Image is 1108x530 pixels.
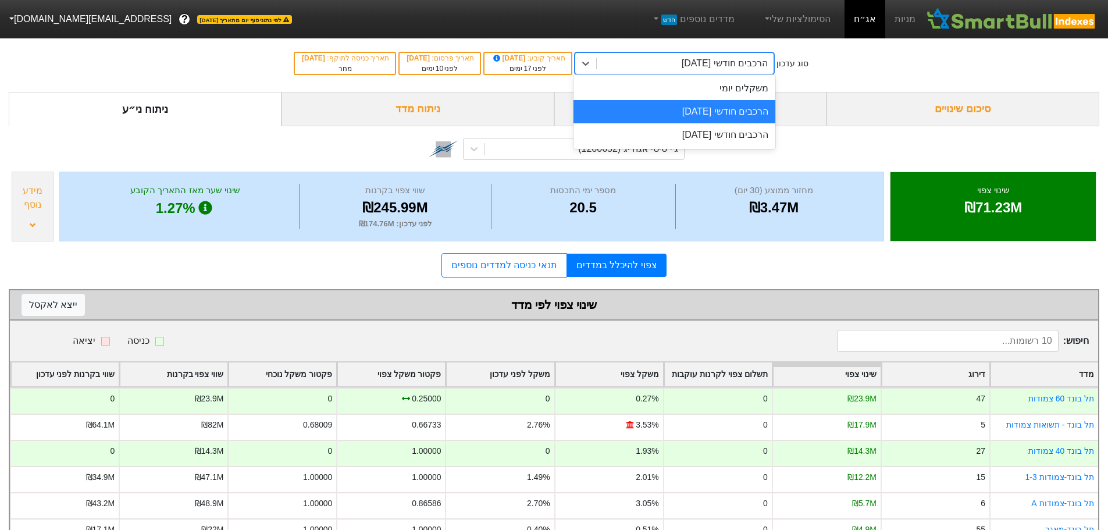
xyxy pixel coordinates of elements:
div: ₪23.9M [195,393,224,405]
span: חדש [661,15,677,25]
div: 0 [763,393,768,405]
a: מדדים נוספיםחדש [647,8,739,31]
div: 0 [546,393,550,405]
div: לפני ימים [490,63,565,74]
div: ₪71.23M [905,197,1081,218]
div: 1.49% [527,471,550,483]
a: תל בונד - תשואות צמודות [1006,420,1094,429]
img: tase link [428,134,458,164]
div: 0 [763,445,768,457]
div: ₪43.2M [86,497,115,510]
div: Toggle SortBy [991,362,1098,386]
div: Toggle SortBy [229,362,336,386]
div: שינוי שער מאז התאריך הקובע [74,184,296,197]
div: 2.70% [527,497,550,510]
div: Toggle SortBy [446,362,554,386]
div: 0 [546,445,550,457]
div: Toggle SortBy [337,362,445,386]
a: תל בונד-צמודות A [1031,499,1094,508]
div: 20.5 [494,197,672,218]
div: ₪34.9M [86,471,115,483]
div: 1.93% [636,445,658,457]
div: ₪48.9M [195,497,224,510]
a: תנאי כניסה למדדים נוספים [441,253,567,278]
span: [DATE] [491,54,528,62]
input: 10 רשומות... [837,330,1059,352]
span: חיפוש : [837,330,1089,352]
div: Toggle SortBy [11,362,119,386]
span: לפי נתוני סוף יום מתאריך [DATE] [197,15,291,24]
a: צפוי להיכלל במדדים [567,254,667,277]
div: ניתוח ני״ע [9,92,282,126]
div: מידע נוסף [15,184,50,212]
div: 0.86586 [412,497,441,510]
div: ₪245.99M [302,197,487,218]
div: 5 [981,419,985,431]
img: SmartBull [925,8,1099,31]
span: מחר [339,65,352,73]
div: סוג עדכון [776,58,808,70]
div: הרכבים חודשי [DATE] [573,100,775,123]
div: 27 [976,445,985,457]
div: ג'י סיטי אגח יג (1260652) [578,142,678,156]
div: ₪14.3M [847,445,877,457]
div: ניתוח מדד [282,92,554,126]
div: ₪14.3M [195,445,224,457]
div: 15 [976,471,985,483]
div: ₪17.9M [847,419,877,431]
div: הרכבים חודשי [DATE] [682,56,768,70]
div: Toggle SortBy [120,362,227,386]
div: Toggle SortBy [882,362,989,386]
div: ₪23.9M [847,393,877,405]
div: 0 [328,445,333,457]
span: [DATE] [302,54,327,62]
a: תל בונד 60 צמודות [1028,394,1094,403]
span: 17 [523,65,531,73]
div: שינוי צפוי לפי מדד [22,296,1086,314]
span: 10 [436,65,443,73]
a: הסימולציות שלי [758,8,836,31]
div: משקלים יומי [573,77,775,100]
div: 6 [981,497,985,510]
div: 0 [763,471,768,483]
div: לפני ימים [405,63,474,74]
div: 0 [110,445,115,457]
div: Toggle SortBy [664,362,772,386]
div: שינוי צפוי [905,184,1081,197]
div: 1.27% [74,197,296,219]
div: ₪12.2M [847,471,877,483]
div: 0 [110,393,115,405]
div: ₪3.47M [679,197,870,218]
span: [DATE] [407,54,432,62]
div: 2.76% [527,419,550,431]
div: ₪64.1M [86,419,115,431]
div: 1.00000 [303,471,332,483]
div: 0.25000 [412,393,441,405]
div: Toggle SortBy [773,362,881,386]
div: ₪5.7M [852,497,877,510]
div: Toggle SortBy [555,362,663,386]
div: מחזור ממוצע (30 יום) [679,184,870,197]
a: תל בונד 40 צמודות [1028,446,1094,456]
div: תאריך פרסום : [405,53,474,63]
div: 0 [763,497,768,510]
div: ₪82M [201,419,223,431]
div: שווי צפוי בקרנות [302,184,487,197]
div: לפני עדכון : ₪174.76M [302,218,487,230]
div: 0 [328,393,333,405]
div: ₪47.1M [195,471,224,483]
span: ? [181,12,188,27]
div: 0.68009 [303,419,332,431]
div: 3.05% [636,497,658,510]
div: תאריך כניסה לתוקף : [301,53,389,63]
div: כניסה [127,334,149,348]
div: מספר ימי התכסות [494,184,672,197]
div: 3.53% [636,419,658,431]
div: סיכום שינויים [826,92,1099,126]
div: יציאה [73,334,95,348]
a: תל בונד-צמודות 1-3 [1025,472,1094,482]
div: 1.00000 [412,445,441,457]
div: 0.27% [636,393,658,405]
div: ביקושים והיצעים צפויים [554,92,827,126]
div: 1.00000 [412,471,441,483]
